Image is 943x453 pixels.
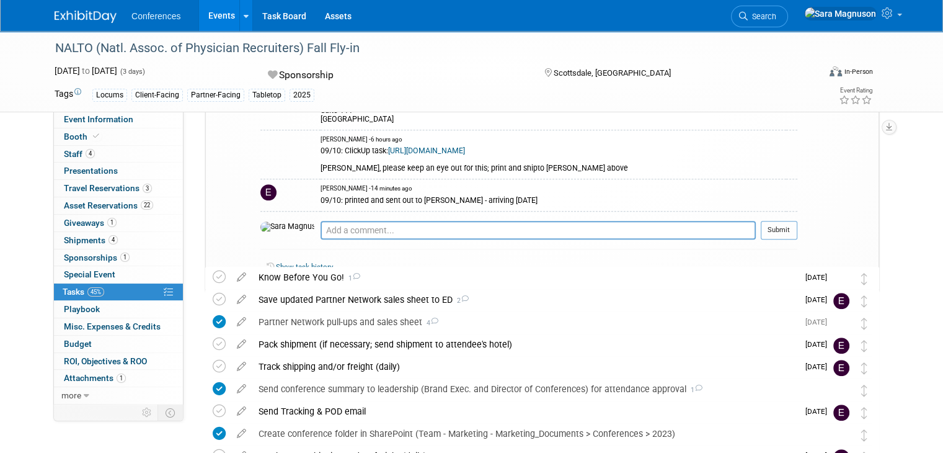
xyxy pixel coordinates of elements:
img: Erin Anderson [833,293,849,309]
span: [PERSON_NAME] - 14 minutes ago [321,184,412,193]
span: 3 [143,184,152,193]
img: Erin Anderson [833,360,849,376]
a: Asset Reservations22 [54,197,183,214]
span: Shipments [64,235,118,245]
img: Format-Inperson.png [830,66,842,76]
a: Show task history [276,262,333,271]
a: Giveaways1 [54,215,183,231]
span: Scottsdale, [GEOGRAPHIC_DATA] [554,68,671,78]
i: Move task [861,385,867,397]
span: 1 [107,218,117,227]
img: Erin Anderson [833,338,849,354]
span: 45% [87,287,104,297]
span: Booth [64,132,102,141]
a: edit [231,361,252,372]
span: 22 [141,200,153,210]
span: Asset Reservations [64,200,153,210]
div: Tabletop [249,89,285,102]
span: Playbook [64,304,100,314]
span: Special Event [64,269,115,279]
div: Sponsorship [264,65,525,86]
span: 1 [686,386,702,394]
div: Track shipping and/or freight (daily) [252,356,798,377]
img: Mel Liwanag [833,427,849,443]
a: edit [231,272,252,283]
span: 1 [117,374,126,383]
a: more [54,387,183,404]
div: Event Rating [839,87,872,94]
a: Tasks45% [54,284,183,300]
span: Budget [64,339,92,349]
div: 09/10: printed and sent out to [PERSON_NAME] - arriving [DATE] [321,194,786,205]
span: 4 [86,149,95,158]
div: In-Person [844,67,873,76]
span: Giveaways [64,218,117,228]
td: Toggle Event Tabs [158,405,184,421]
a: edit [231,383,252,395]
img: Erin Anderson [260,184,277,200]
i: Move task [861,295,867,307]
a: edit [231,406,252,417]
a: Search [731,6,788,27]
i: Move task [861,429,867,441]
a: Event Information [54,111,183,128]
td: Tags [55,87,81,102]
div: 09/10: ClickUp task: [PERSON_NAME], please keep an eye out for this; print and shipto [PERSON_NAM... [321,144,786,173]
div: Partner-Facing [187,89,244,102]
span: [DATE] [805,340,833,349]
div: Send conference summary to leadership (Brand Exec. and Director of Conferences) for attendance ap... [252,379,808,400]
span: Travel Reservations [64,183,152,193]
div: Partner Network pull-ups and sales sheet [252,312,798,333]
td: Personalize Event Tab Strip [136,405,158,421]
span: Presentations [64,166,118,176]
span: (3 days) [119,68,145,76]
a: Sponsorships1 [54,249,183,266]
a: Special Event [54,266,183,283]
span: more [61,390,81,400]
span: [DATE] [805,362,833,371]
span: 4 [422,319,438,327]
a: Travel Reservations3 [54,180,183,197]
span: [DATE] [DATE] [55,66,117,76]
span: 2 [453,297,469,305]
button: Submit [761,221,797,240]
i: Move task [861,407,867,419]
a: Booth [54,128,183,145]
i: Move task [861,340,867,352]
i: Booth reservation complete [93,133,99,140]
span: Misc. Expenses & Credits [64,321,161,331]
a: Misc. Expenses & Credits [54,318,183,335]
span: Tasks [63,287,104,297]
span: Sponsorships [64,253,130,262]
a: ROI, Objectives & ROO [54,353,183,370]
span: [DATE] [805,273,833,282]
div: Pack shipment (if necessary; send shipment to attendee's hotel) [252,334,798,355]
a: edit [231,294,252,305]
span: ROI, Objectives & ROO [64,356,147,366]
span: [PERSON_NAME] - 6 hours ago [321,135,402,144]
a: Presentations [54,163,183,179]
span: to [80,66,92,76]
img: Erin Anderson [833,405,849,421]
div: NALTO (Natl. Assoc. of Physician Recruiters) Fall Fly-in [51,37,804,60]
div: Know Before You Go! [252,267,798,288]
img: Mel Liwanag [833,315,849,331]
div: Client-Facing [131,89,183,102]
img: ExhibitDay [55,11,117,23]
i: Move task [861,362,867,374]
img: Mel Liwanag [260,135,277,151]
div: Locums [92,89,127,102]
a: Playbook [54,301,183,318]
img: Mel Liwanag [833,382,849,398]
a: Staff4 [54,146,183,163]
a: edit [231,339,252,350]
a: edit [231,428,252,439]
a: Shipments4 [54,232,183,249]
img: Sara Magnuson [260,222,314,233]
span: [DATE] [805,318,833,326]
div: 2025 [290,89,314,102]
span: Search [748,12,776,21]
a: Budget [54,336,183,352]
span: Conferences [131,11,180,21]
img: Sara Magnuson [804,7,877,20]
